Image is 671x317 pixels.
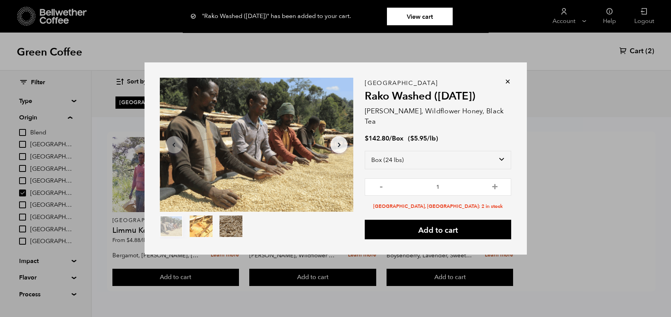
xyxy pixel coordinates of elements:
[410,134,414,143] span: $
[365,134,389,143] bdi: 142.80
[410,134,427,143] bdi: 5.95
[365,220,511,239] button: Add to cart
[365,203,511,210] li: [GEOGRAPHIC_DATA], [GEOGRAPHIC_DATA]: 2 in stock
[392,134,403,143] span: Box
[376,182,386,190] button: -
[408,134,438,143] span: ( )
[389,134,392,143] span: /
[365,90,511,103] h2: Rako Washed ([DATE])
[427,134,436,143] span: /lb
[490,182,500,190] button: +
[365,106,511,127] p: [PERSON_NAME], Wildflower Honey, Black Tea
[365,134,369,143] span: $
